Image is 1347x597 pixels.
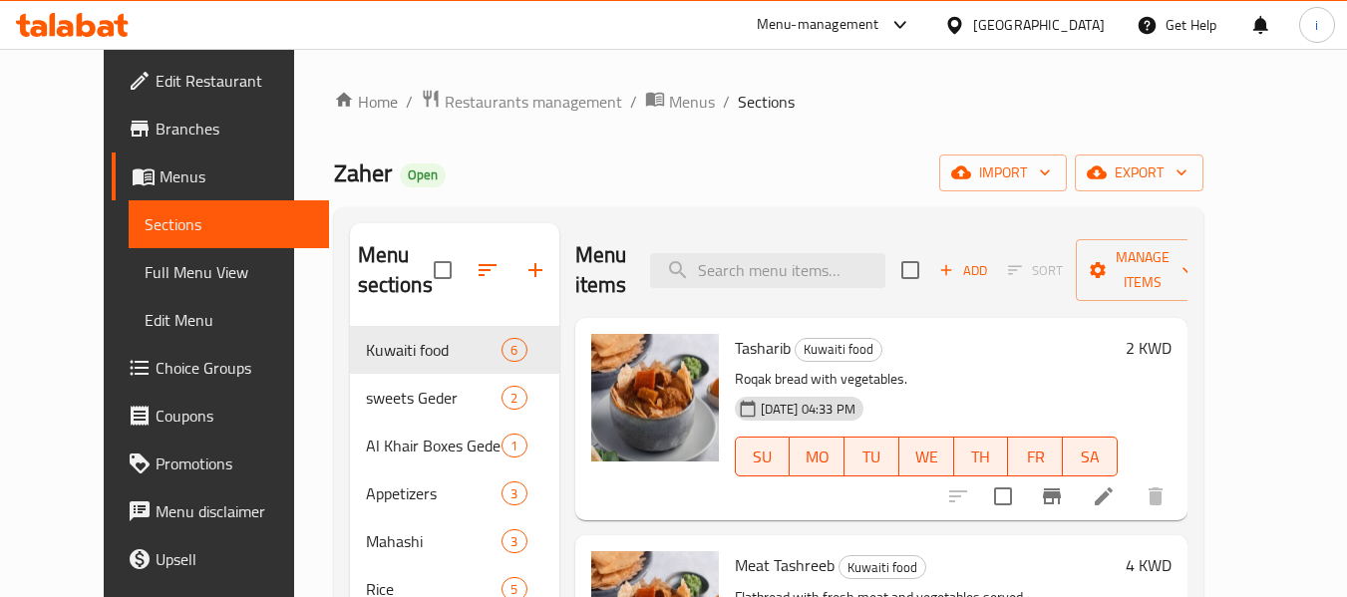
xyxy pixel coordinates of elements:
[464,246,511,294] span: Sort sections
[366,481,503,505] span: Appetizers
[796,338,881,361] span: Kuwaiti food
[358,240,434,300] h2: Menu sections
[931,255,995,286] span: Add item
[936,259,990,282] span: Add
[1016,443,1055,471] span: FR
[400,166,446,183] span: Open
[145,308,313,332] span: Edit Menu
[129,248,329,296] a: Full Menu View
[406,90,413,114] li: /
[503,437,525,455] span: 1
[156,451,313,475] span: Promotions
[156,356,313,380] span: Choice Groups
[503,389,525,408] span: 2
[1132,472,1179,520] button: delete
[669,90,715,114] span: Menus
[334,89,1203,115] nav: breadcrumb
[1075,154,1203,191] button: export
[350,469,559,517] div: Appetizers3
[840,556,925,579] span: Kuwaiti food
[112,487,329,535] a: Menu disclaimer
[1092,245,1193,295] span: Manage items
[790,437,844,476] button: MO
[795,338,882,362] div: Kuwaiti food
[844,437,899,476] button: TU
[931,255,995,286] button: Add
[1063,437,1118,476] button: SA
[112,152,329,200] a: Menus
[735,333,791,363] span: Tasharib
[757,13,879,37] div: Menu-management
[112,392,329,440] a: Coupons
[112,57,329,105] a: Edit Restaurant
[502,481,526,505] div: items
[156,117,313,141] span: Branches
[156,547,313,571] span: Upsell
[889,249,931,291] span: Select section
[907,443,946,471] span: WE
[1091,160,1187,185] span: export
[744,443,783,471] span: SU
[753,400,863,419] span: [DATE] 04:33 PM
[839,555,926,579] div: Kuwaiti food
[954,437,1009,476] button: TH
[366,434,503,457] span: Al Khair Boxes Geder
[735,437,791,476] button: SU
[738,90,795,114] span: Sections
[502,529,526,553] div: items
[955,160,1051,185] span: import
[575,240,627,300] h2: Menu items
[350,326,559,374] div: Kuwaiti food6
[650,253,885,288] input: search
[1092,484,1116,508] a: Edit menu item
[645,89,715,115] a: Menus
[145,212,313,236] span: Sections
[421,89,622,115] a: Restaurants management
[350,374,559,422] div: sweets Geder2
[899,437,954,476] button: WE
[156,69,313,93] span: Edit Restaurant
[502,338,526,362] div: items
[1126,551,1172,579] h6: 4 KWD
[630,90,637,114] li: /
[350,517,559,565] div: Mahashi3
[334,150,392,195] span: Zaher
[366,386,503,410] span: sweets Geder
[973,14,1105,36] div: [GEOGRAPHIC_DATA]
[366,338,503,362] span: Kuwaiti food
[112,535,329,583] a: Upsell
[502,434,526,457] div: items
[982,475,1024,517] span: Select to update
[511,246,559,294] button: Add section
[160,164,313,188] span: Menus
[1126,334,1172,362] h6: 2 KWD
[502,386,526,410] div: items
[995,255,1076,286] span: Select section first
[129,200,329,248] a: Sections
[503,484,525,503] span: 3
[350,422,559,469] div: Al Khair Boxes Geder1
[962,443,1001,471] span: TH
[503,341,525,360] span: 6
[1076,239,1209,301] button: Manage items
[366,529,503,553] span: Mahashi
[735,367,1118,392] p: Roqak bread with vegetables.
[723,90,730,114] li: /
[156,404,313,428] span: Coupons
[112,440,329,487] a: Promotions
[156,499,313,523] span: Menu disclaimer
[1008,437,1063,476] button: FR
[145,260,313,284] span: Full Menu View
[334,90,398,114] a: Home
[445,90,622,114] span: Restaurants management
[591,334,719,461] img: Tasharib
[112,344,329,392] a: Choice Groups
[112,105,329,152] a: Branches
[400,163,446,187] div: Open
[798,443,837,471] span: MO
